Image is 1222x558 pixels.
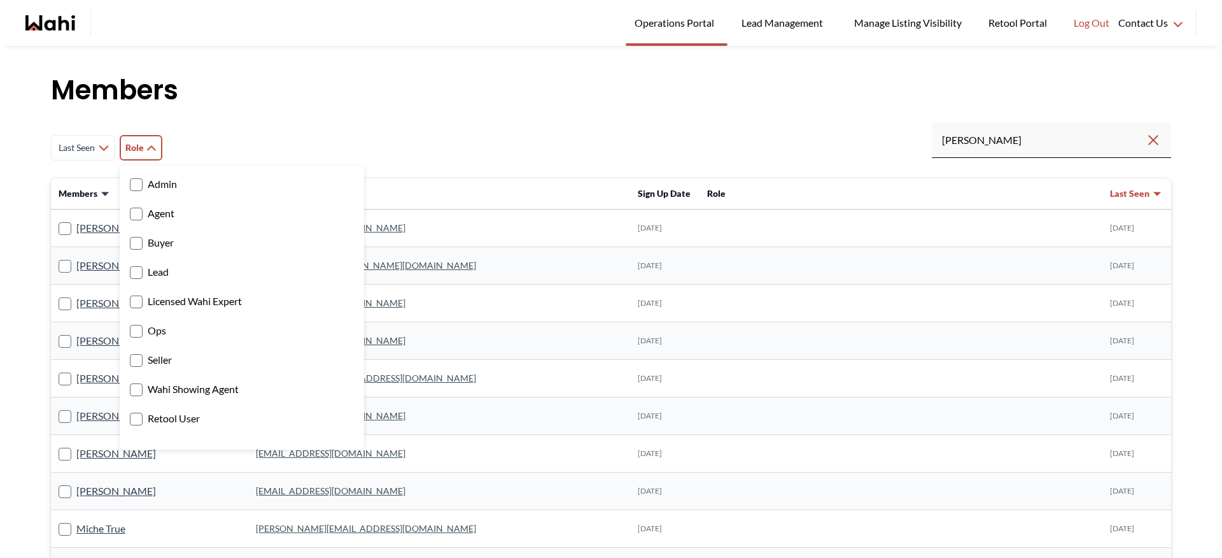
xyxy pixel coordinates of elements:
[76,257,156,274] a: [PERSON_NAME]
[630,322,699,360] td: [DATE]
[25,15,75,31] a: Wahi homepage
[76,520,125,537] a: Miche True
[638,188,691,199] span: Sign Up Date
[256,373,476,383] a: [PERSON_NAME][EMAIL_ADDRESS][DOMAIN_NAME]
[1102,397,1171,435] td: [DATE]
[630,360,699,397] td: [DATE]
[1102,210,1171,247] td: [DATE]
[635,15,719,31] span: Operations Portal
[630,473,699,510] td: [DATE]
[630,397,699,435] td: [DATE]
[1102,247,1171,285] td: [DATE]
[76,483,156,499] a: [PERSON_NAME]
[256,260,476,271] a: [EMAIL_ADDRESS][PERSON_NAME][DOMAIN_NAME]
[630,510,699,548] td: [DATE]
[256,448,405,459] a: [EMAIL_ADDRESS][DOMAIN_NAME]
[76,333,156,349] a: [PERSON_NAME]
[76,370,156,387] a: [PERSON_NAME]
[59,187,97,200] span: Members
[741,15,827,31] span: Lead Management
[76,445,156,462] a: [PERSON_NAME]
[76,408,237,424] a: [PERSON_NAME] [PERSON_NAME]
[130,322,354,339] label: Ops
[256,485,405,496] a: [EMAIL_ADDRESS][DOMAIN_NAME]
[76,295,156,311] a: [PERSON_NAME]
[630,285,699,322] td: [DATE]
[130,352,354,368] label: Seller
[57,136,96,159] span: Last Seen
[1102,510,1171,548] td: [DATE]
[1110,187,1149,200] span: Last Seen
[988,15,1051,31] span: Retool Portal
[630,435,699,473] td: [DATE]
[130,293,354,310] label: Licensed Wahi Expert
[1074,15,1109,31] span: Log Out
[630,247,699,285] td: [DATE]
[942,129,1146,152] input: Search input
[130,381,354,397] label: Wahi Showing Agent
[125,136,144,159] span: Role
[1146,129,1161,152] button: Clear search
[59,187,110,200] button: Members
[1110,187,1162,200] button: Last Seen
[130,176,354,192] label: Admin
[1102,435,1171,473] td: [DATE]
[130,264,354,280] label: Lead
[76,220,156,236] a: [PERSON_NAME]
[1102,285,1171,322] td: [DATE]
[630,210,699,247] td: [DATE]
[1102,473,1171,510] td: [DATE]
[51,71,1171,110] h1: Members
[1102,360,1171,397] td: [DATE]
[1102,322,1171,360] td: [DATE]
[130,234,354,251] label: Buyer
[130,205,354,222] label: Agent
[256,523,476,534] a: [PERSON_NAME][EMAIL_ADDRESS][DOMAIN_NAME]
[130,410,354,427] label: Retool User
[707,188,726,199] span: Role
[850,15,966,31] span: Manage Listing Visibility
